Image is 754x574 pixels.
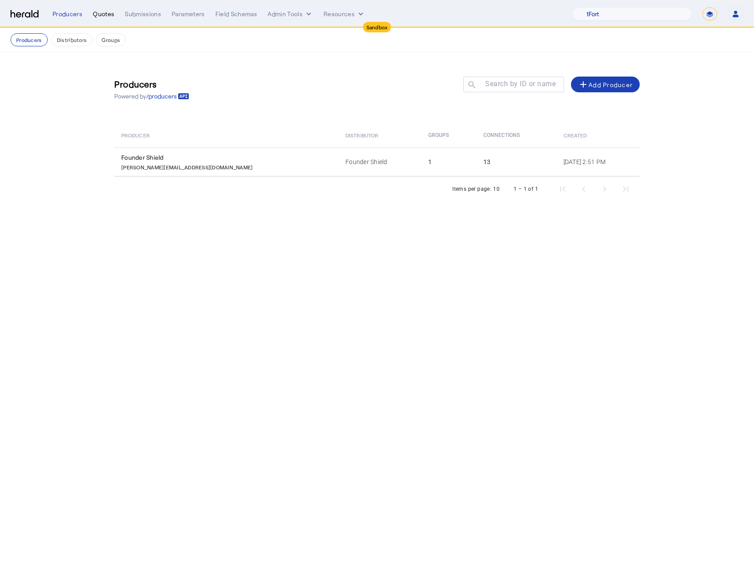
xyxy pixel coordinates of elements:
div: Founder Shield [121,153,335,162]
button: Producers [11,33,48,46]
td: [DATE] 2:51 PM [557,147,640,176]
div: 13 [483,157,553,166]
button: Add Producer [571,77,640,92]
div: Producers [53,10,82,18]
p: [PERSON_NAME][EMAIL_ADDRESS][DOMAIN_NAME] [121,162,253,171]
div: Add Producer [578,79,633,90]
th: Distributor [338,123,421,147]
div: Submissions [125,10,161,18]
div: Parameters [172,10,205,18]
th: Producer [114,123,338,147]
td: 1 [421,147,476,176]
th: Groups [421,123,476,147]
mat-icon: add [578,79,588,90]
a: /producers [146,92,189,101]
div: 1 – 1 of 1 [514,185,538,193]
div: 10 [493,185,500,193]
p: Powered by [114,92,189,101]
button: Distributors [51,33,93,46]
img: Herald Logo [11,10,39,18]
th: Connections [476,123,557,147]
mat-label: Search by ID or name [485,80,556,88]
th: Created [557,123,640,147]
button: Resources dropdown menu [324,10,365,18]
div: Items per page: [452,185,491,193]
button: Groups [96,33,126,46]
td: Founder Shield [338,147,421,176]
mat-icon: search [463,80,478,91]
div: Quotes [93,10,114,18]
div: Sandbox [363,22,391,32]
h3: Producers [114,78,189,90]
button: internal dropdown menu [268,10,313,18]
div: Field Schemas [215,10,257,18]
